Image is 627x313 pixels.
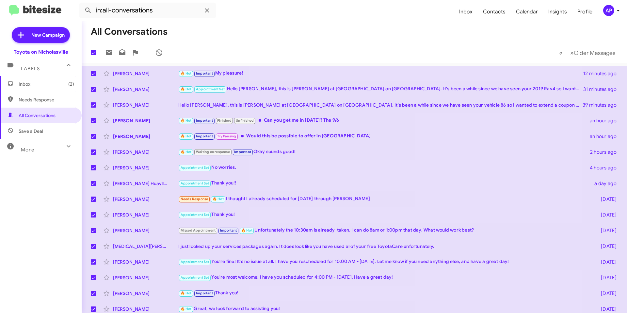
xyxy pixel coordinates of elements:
[113,212,178,218] div: [PERSON_NAME]
[590,243,622,250] div: [DATE]
[113,196,178,202] div: [PERSON_NAME]
[570,49,574,57] span: »
[196,291,213,295] span: Important
[113,165,178,171] div: [PERSON_NAME]
[196,71,213,76] span: Important
[113,243,178,250] div: [MEDICAL_DATA][PERSON_NAME]
[178,195,590,203] div: I thought I already scheduled for [DATE] through [PERSON_NAME]
[181,260,209,264] span: Appointment Set
[590,212,622,218] div: [DATE]
[181,307,192,311] span: 🔥 Hot
[590,227,622,234] div: [DATE]
[590,306,622,312] div: [DATE]
[113,306,178,312] div: [PERSON_NAME]
[21,66,40,72] span: Labels
[590,290,622,297] div: [DATE]
[566,46,619,60] button: Next
[178,211,590,218] div: Thank you!
[574,49,615,57] span: Older Messages
[590,196,622,202] div: [DATE]
[113,102,178,108] div: [PERSON_NAME]
[181,275,209,280] span: Appointment Set
[178,227,590,234] div: Unfortunately the 10:30am is already taken. I can do 8am or 1:00pm that day. What would work best?
[31,32,65,38] span: New Campaign
[217,134,236,138] span: Try Pausing
[603,5,614,16] div: AP
[196,87,225,91] span: Appointment Set
[217,118,232,123] span: Finished
[234,150,251,154] span: Important
[590,274,622,281] div: [DATE]
[113,180,178,187] div: [PERSON_NAME] Huayllani-[PERSON_NAME]
[220,228,237,233] span: Important
[181,213,209,217] span: Appointment Set
[178,243,590,250] div: I just looked up your services packages again. It does look like you have used al of your free To...
[454,2,478,21] a: Inbox
[178,148,590,156] div: Okay sounds good!
[555,46,619,60] nav: Page navigation example
[91,26,168,37] h1: All Conversations
[543,2,572,21] a: Insights
[19,96,74,103] span: Needs Response
[590,165,622,171] div: 4 hours ago
[113,117,178,124] div: [PERSON_NAME]
[181,87,192,91] span: 🔥 Hot
[511,2,543,21] a: Calendar
[196,118,213,123] span: Important
[14,49,68,55] div: Toyota on Nicholasville
[181,118,192,123] span: 🔥 Hot
[590,117,622,124] div: an hour ago
[583,86,622,93] div: 31 minutes ago
[559,49,563,57] span: «
[178,180,590,187] div: Thank you!!
[178,164,590,171] div: No worries.
[181,150,192,154] span: 🔥 Hot
[178,289,590,297] div: Thank you!
[113,133,178,140] div: [PERSON_NAME]
[19,128,43,134] span: Save a Deal
[583,70,622,77] div: 12 minutes ago
[113,259,178,265] div: [PERSON_NAME]
[21,147,34,153] span: More
[598,5,620,16] button: AP
[196,150,230,154] span: Waiting on response
[178,132,590,140] div: Would this be possible to offer in [GEOGRAPHIC_DATA]
[583,102,622,108] div: 39 minutes ago
[478,2,511,21] a: Contacts
[68,81,74,87] span: (2)
[572,2,598,21] a: Profile
[196,134,213,138] span: Important
[590,133,622,140] div: an hour ago
[181,71,192,76] span: 🔥 Hot
[181,181,209,185] span: Appointment Set
[181,165,209,170] span: Appointment Set
[181,134,192,138] span: 🔥 Hot
[113,274,178,281] div: [PERSON_NAME]
[178,102,583,108] div: Hello [PERSON_NAME], this is [PERSON_NAME] at [GEOGRAPHIC_DATA] on [GEOGRAPHIC_DATA]. It's been a...
[113,70,178,77] div: [PERSON_NAME]
[181,197,208,201] span: Needs Response
[181,228,216,233] span: Missed Appointment
[178,117,590,124] div: Can you get me in [DATE]? The 9/6
[19,81,74,87] span: Inbox
[178,70,583,77] div: My pleasure!
[181,291,192,295] span: 🔥 Hot
[590,149,622,155] div: 2 hours ago
[79,3,216,18] input: Search
[213,197,224,201] span: 🔥 Hot
[113,86,178,93] div: [PERSON_NAME]
[178,85,583,93] div: Hello [PERSON_NAME], this is [PERSON_NAME] at [GEOGRAPHIC_DATA] on [GEOGRAPHIC_DATA]. It's been a...
[178,258,590,266] div: You're fine! It's no issue at all. I have you rescheduled for 10:00 AM - [DATE]. Let me know if y...
[555,46,567,60] button: Previous
[113,290,178,297] div: [PERSON_NAME]
[236,118,254,123] span: Unfinished
[241,228,252,233] span: 🔥 Hot
[113,227,178,234] div: [PERSON_NAME]
[12,27,70,43] a: New Campaign
[178,305,590,313] div: Great, we look forward to assisting you!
